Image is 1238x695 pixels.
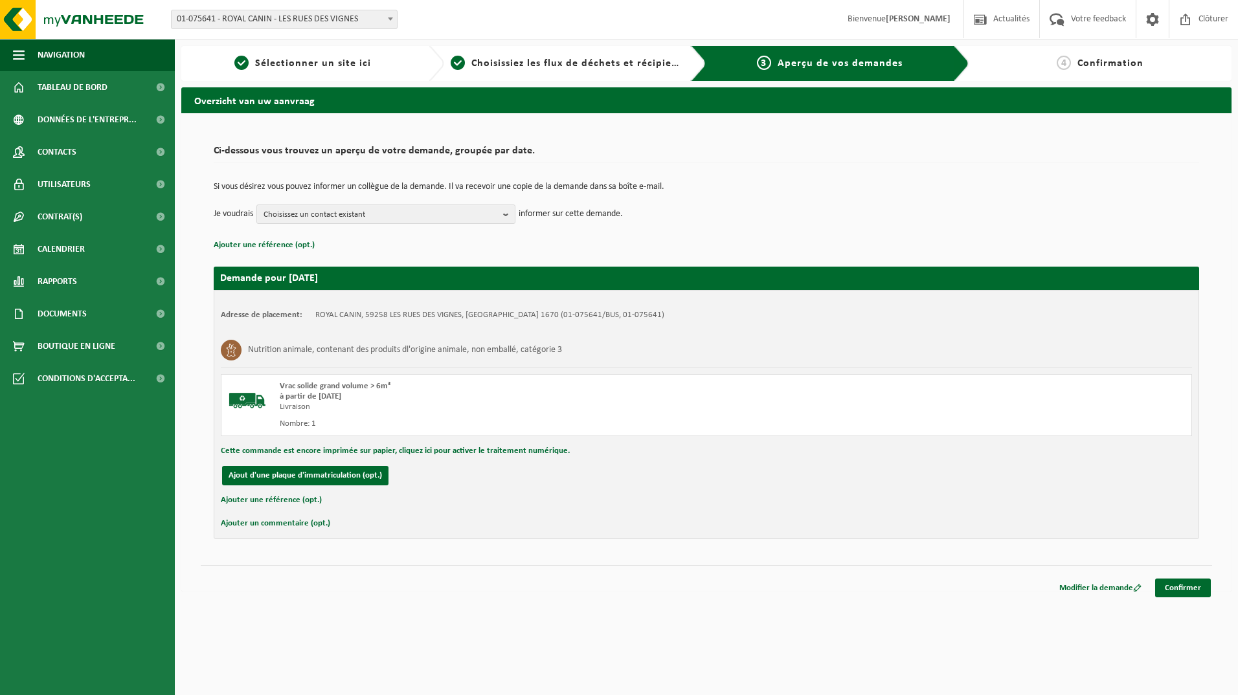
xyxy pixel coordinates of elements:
[1077,58,1143,69] span: Confirmation
[38,201,82,233] span: Contrat(s)
[757,56,771,70] span: 3
[221,515,330,532] button: Ajouter un commentaire (opt.)
[188,56,418,71] a: 1Sélectionner un site ici
[264,205,498,225] span: Choisissez un contact existant
[38,104,137,136] span: Données de l'entrepr...
[280,392,341,401] strong: à partir de [DATE]
[38,71,107,104] span: Tableau de bord
[38,39,85,71] span: Navigation
[519,204,623,224] p: informer sur cette demande.
[214,146,1199,163] h2: Ci-dessous vous trouvez un aperçu de votre demande, groupée par date.
[1050,579,1151,597] a: Modifier la demande
[248,340,562,360] h3: Nutrition animale, contenant des produits dl'origine animale, non emballé, catégorie 3
[255,58,371,69] span: Sélectionner un site ici
[280,419,758,429] div: Nombre: 1
[38,233,85,265] span: Calendrier
[220,273,318,283] strong: Demande pour [DATE]
[171,10,398,29] span: 01-075641 - ROYAL CANIN - LES RUES DES VIGNES
[214,182,1199,192] p: Si vous désirez vous pouvez informer un collègue de la demande. Il va recevoir une copie de la de...
[38,362,135,395] span: Conditions d'accepta...
[221,443,570,459] button: Cette commande est encore imprimée sur papier, cliquez ici pour activer le traitement numérique.
[181,87,1232,113] h2: Overzicht van uw aanvraag
[214,204,253,224] p: Je voudrais
[38,330,115,362] span: Boutique en ligne
[221,492,322,509] button: Ajouter une référence (opt.)
[1057,56,1071,70] span: 4
[172,10,397,28] span: 01-075641 - ROYAL CANIN - LES RUES DES VIGNES
[886,14,951,24] strong: [PERSON_NAME]
[471,58,687,69] span: Choisissiez les flux de déchets et récipients
[315,310,664,320] td: ROYAL CANIN, 59258 LES RUES DES VIGNES, [GEOGRAPHIC_DATA] 1670 (01-075641/BUS, 01-075641)
[451,56,681,71] a: 2Choisissiez les flux de déchets et récipients
[451,56,465,70] span: 2
[778,58,903,69] span: Aperçu de vos demandes
[256,204,515,224] button: Choisissez un contact existant
[214,237,315,254] button: Ajouter une référence (opt.)
[38,168,91,201] span: Utilisateurs
[221,311,302,319] strong: Adresse de placement:
[38,298,87,330] span: Documents
[38,265,77,298] span: Rapports
[1155,579,1211,597] a: Confirmer
[228,381,267,420] img: BL-SO-LV.png
[280,402,758,412] div: Livraison
[38,136,76,168] span: Contacts
[222,466,388,485] button: Ajout d'une plaque d'immatriculation (opt.)
[280,382,390,390] span: Vrac solide grand volume > 6m³
[234,56,249,70] span: 1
